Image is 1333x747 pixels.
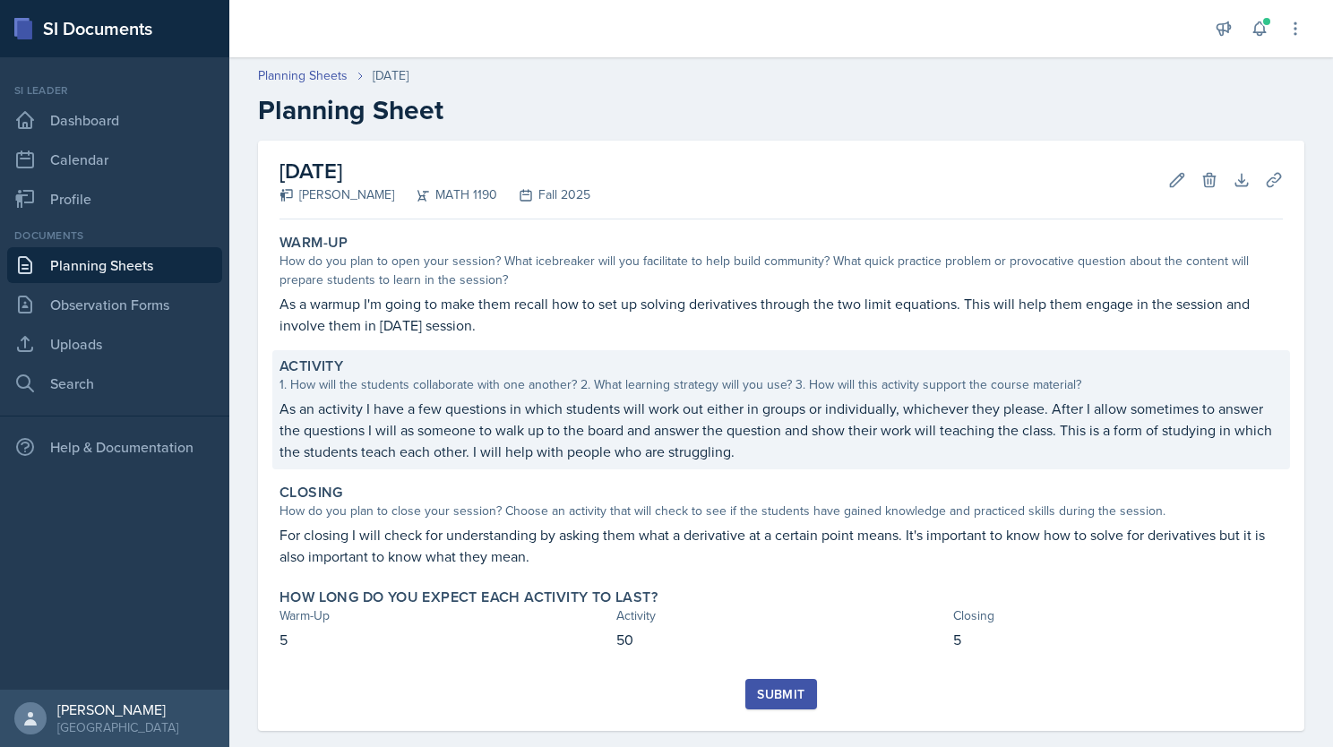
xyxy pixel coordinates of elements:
div: How do you plan to open your session? What icebreaker will you facilitate to help build community... [279,252,1283,289]
h2: Planning Sheet [258,94,1304,126]
button: Submit [745,679,816,709]
div: Si leader [7,82,222,99]
a: Dashboard [7,102,222,138]
label: Activity [279,357,343,375]
a: Profile [7,181,222,217]
div: Warm-Up [279,606,609,625]
div: 1. How will the students collaborate with one another? 2. What learning strategy will you use? 3.... [279,375,1283,394]
div: Activity [616,606,946,625]
p: For closing I will check for understanding by asking them what a derivative at a certain point me... [279,524,1283,567]
div: Fall 2025 [497,185,590,204]
div: [GEOGRAPHIC_DATA] [57,718,178,736]
div: [DATE] [373,66,408,85]
p: As an activity I have a few questions in which students will work out either in groups or individ... [279,398,1283,462]
h2: [DATE] [279,155,590,187]
div: [PERSON_NAME] [57,700,178,718]
label: How long do you expect each activity to last? [279,588,658,606]
div: Documents [7,228,222,244]
a: Calendar [7,142,222,177]
a: Observation Forms [7,287,222,322]
div: Submit [757,687,804,701]
p: As a warmup I'm going to make them recall how to set up solving derivatives through the two limit... [279,293,1283,336]
div: Help & Documentation [7,429,222,465]
a: Planning Sheets [7,247,222,283]
a: Uploads [7,326,222,362]
label: Warm-Up [279,234,348,252]
p: 50 [616,629,946,650]
label: Closing [279,484,343,502]
p: 5 [279,629,609,650]
div: How do you plan to close your session? Choose an activity that will check to see if the students ... [279,502,1283,520]
a: Planning Sheets [258,66,348,85]
div: MATH 1190 [394,185,497,204]
a: Search [7,365,222,401]
div: [PERSON_NAME] [279,185,394,204]
div: Closing [953,606,1283,625]
p: 5 [953,629,1283,650]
